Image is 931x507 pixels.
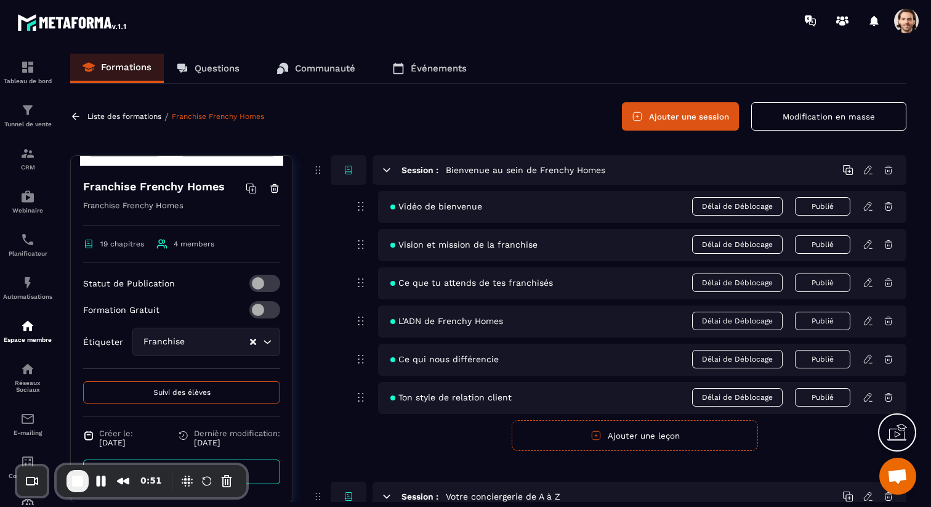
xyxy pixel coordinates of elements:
[100,240,144,248] span: 19 chapitres
[390,316,503,326] span: L’ADN de Frenchy Homes
[99,429,133,438] span: Créer le:
[295,63,355,74] p: Communauté
[3,78,52,84] p: Tableau de bord
[164,54,252,83] a: Questions
[751,102,906,131] button: Modification en masse
[194,438,280,447] p: [DATE]
[132,328,280,356] div: Search for option
[795,235,850,254] button: Publié
[692,312,783,330] span: Délai de Déblocage
[20,60,35,75] img: formation
[446,490,560,503] h5: Votre conciergerie de A à Z
[692,350,783,368] span: Délai de Déblocage
[3,309,52,352] a: automationsautomationsEspace membre
[3,429,52,436] p: E-mailing
[3,164,52,171] p: CRM
[390,201,482,211] span: Vidéo de bienvenue
[140,335,187,349] span: Franchise
[692,197,783,216] span: Délai de Déblocage
[411,63,467,74] p: Événements
[692,388,783,407] span: Délai de Déblocage
[692,274,783,292] span: Délai de Déblocage
[3,473,52,479] p: Comptabilité
[795,274,850,292] button: Publié
[20,232,35,247] img: scheduler
[3,293,52,300] p: Automatisations
[3,266,52,309] a: automationsautomationsAutomatisations
[174,240,214,248] span: 4 members
[83,305,159,315] p: Formation Gratuit
[3,137,52,180] a: formationformationCRM
[380,54,479,83] a: Événements
[20,362,35,376] img: social-network
[99,438,133,447] p: [DATE]
[20,146,35,161] img: formation
[795,388,850,407] button: Publié
[795,350,850,368] button: Publié
[87,112,161,121] a: Liste des formations
[3,336,52,343] p: Espace membre
[795,197,850,216] button: Publié
[3,402,52,445] a: emailemailE-mailing
[70,54,164,83] a: Formations
[20,455,35,469] img: accountant
[17,11,128,33] img: logo
[3,379,52,393] p: Réseaux Sociaux
[795,312,850,330] button: Publié
[446,164,605,176] h5: Bienvenue au sein de Frenchy Homes
[250,338,256,347] button: Clear Selected
[401,165,438,175] h6: Session :
[3,51,52,94] a: formationformationTableau de bord
[3,223,52,266] a: schedulerschedulerPlanificateur
[187,335,249,349] input: Search for option
[3,180,52,223] a: automationsautomationsWebinaire
[20,412,35,426] img: email
[83,460,280,484] a: Prévisualiser
[172,112,264,121] a: Franchise Frenchy Homes
[3,250,52,257] p: Planificateur
[83,198,280,226] p: Franchise Frenchy Homes
[3,352,52,402] a: social-networksocial-networkRéseaux Sociaux
[390,392,512,402] span: Ton style de relation client
[153,388,211,397] span: Suivi des élèves
[83,381,280,404] button: Suivi des élèves
[20,103,35,118] img: formation
[83,278,175,288] p: Statut de Publication
[390,278,553,288] span: Ce que tu attends de tes franchisés
[692,235,783,254] span: Délai de Déblocage
[622,102,739,131] button: Ajouter une session
[512,420,758,451] button: Ajouter une leçon
[3,207,52,214] p: Webinaire
[264,54,368,83] a: Communauté
[3,121,52,128] p: Tunnel de vente
[390,354,499,364] span: Ce qui nous différencie
[3,445,52,489] a: accountantaccountantComptabilité
[3,94,52,137] a: formationformationTunnel de vente
[194,429,280,438] span: Dernière modification:
[401,492,438,501] h6: Session :
[83,337,123,347] p: Étiqueter
[164,111,169,123] span: /
[195,63,240,74] p: Questions
[101,62,151,73] p: Formations
[20,189,35,204] img: automations
[20,318,35,333] img: automations
[879,458,916,495] a: Ouvrir le chat
[83,178,225,195] h4: Franchise Frenchy Homes
[390,240,538,249] span: Vision et mission de la franchise
[20,275,35,290] img: automations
